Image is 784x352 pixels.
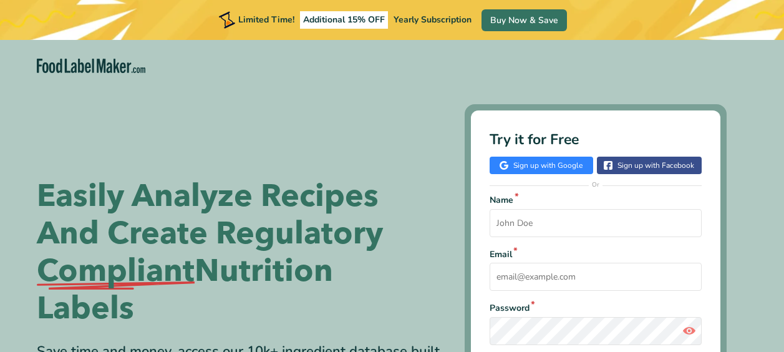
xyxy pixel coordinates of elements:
input: Name* [490,209,702,237]
span: Password [490,301,702,315]
h3: Try it for Free [490,129,702,151]
span: Limited Time! [238,14,294,26]
a: Sign up with Facebook [597,157,701,174]
a: Food Label Maker homepage [37,59,748,73]
span: Additional 15% OFF [300,11,388,29]
input: Password* [490,317,702,345]
span: Or [589,180,603,189]
a: Buy Now & Save [482,9,567,31]
input: Email* [490,263,702,291]
span: Name [490,193,702,207]
a: Sign up with Google [490,157,594,174]
span: Yearly Subscription [394,14,472,26]
h1: Easily Analyze Recipes And Create Regulatory Nutrition Labels [37,177,436,327]
u: Compliant [37,252,195,290]
span: Email [490,247,702,262]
